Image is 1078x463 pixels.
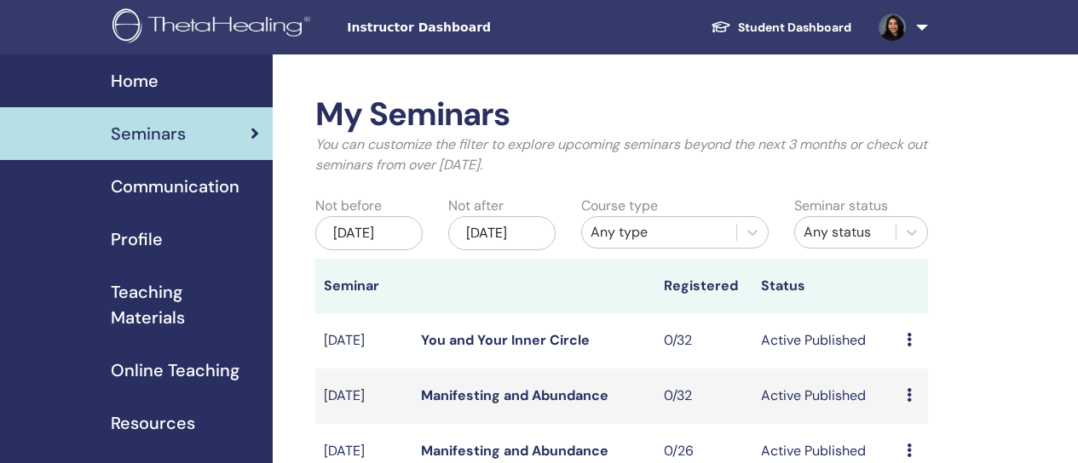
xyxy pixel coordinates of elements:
[111,357,239,383] span: Online Teaching
[111,279,259,330] span: Teaching Materials
[315,196,382,216] label: Not before
[315,134,928,175] p: You can customize the filter to explore upcoming seminars beyond the next 3 months or check out s...
[655,369,752,424] td: 0/32
[581,196,658,216] label: Course type
[315,259,412,313] th: Seminar
[112,9,316,47] img: logo.png
[804,222,887,243] div: Any status
[655,313,752,369] td: 0/32
[794,196,888,216] label: Seminar status
[111,226,163,252] span: Profile
[421,442,608,460] a: Manifesting and Abundance
[752,259,898,313] th: Status
[315,216,423,250] div: [DATE]
[879,14,906,41] img: default.jpg
[111,68,159,94] span: Home
[315,95,928,134] h2: My Seminars
[448,196,504,216] label: Not after
[697,12,865,43] a: Student Dashboard
[111,174,239,199] span: Communication
[711,20,731,34] img: graduation-cap-white.svg
[315,369,412,424] td: [DATE]
[752,313,898,369] td: Active Published
[655,259,752,313] th: Registered
[421,331,590,349] a: You and Your Inner Circle
[111,410,195,436] span: Resources
[591,222,728,243] div: Any type
[347,19,602,37] span: Instructor Dashboard
[315,313,412,369] td: [DATE]
[448,216,556,250] div: [DATE]
[111,121,186,146] span: Seminars
[421,386,608,404] a: Manifesting and Abundance
[752,369,898,424] td: Active Published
